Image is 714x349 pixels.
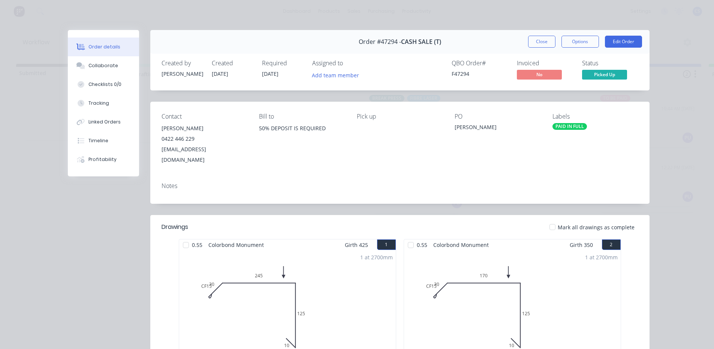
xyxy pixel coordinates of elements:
button: 2 [602,239,621,250]
button: 1 [377,239,396,250]
div: 1 at 2700mm [360,253,393,261]
div: [EMAIL_ADDRESS][DOMAIN_NAME] [162,144,247,165]
button: Order details [68,38,139,56]
span: [DATE] [212,70,228,77]
div: Bill to [259,113,345,120]
div: Linked Orders [88,119,121,125]
button: Timeline [68,131,139,150]
div: Invoiced [517,60,573,67]
button: Add team member [308,70,363,80]
div: Labels [552,113,638,120]
span: Girth 425 [345,239,368,250]
div: Assigned to [312,60,387,67]
div: Order details [88,44,120,50]
div: F47294 [452,70,508,78]
div: [PERSON_NAME]0422 446 229[EMAIL_ADDRESS][DOMAIN_NAME] [162,123,247,165]
span: Colorbond Monument [430,239,492,250]
div: Collaborate [88,62,118,69]
span: Colorbond Monument [205,239,267,250]
span: Picked Up [582,70,627,79]
div: Required [262,60,303,67]
button: Edit Order [605,36,642,48]
button: Profitability [68,150,139,169]
div: [PERSON_NAME] [162,123,247,134]
div: Status [582,60,638,67]
button: Options [561,36,599,48]
button: Collaborate [68,56,139,75]
div: Drawings [162,223,188,232]
div: 0422 446 229 [162,134,247,144]
span: No [517,70,562,79]
span: Order #47294 - [359,38,401,45]
span: [DATE] [262,70,278,77]
div: Timeline [88,137,108,144]
span: 0.55 [414,239,430,250]
div: PO [455,113,540,120]
div: Tracking [88,100,109,107]
span: 0.55 [189,239,205,250]
div: PAID IN FULL [552,123,587,130]
button: Close [528,36,555,48]
div: 50% DEPOSIT IS REQUIRED [259,123,345,134]
div: Checklists 0/0 [88,81,121,88]
button: Picked Up [582,70,627,81]
div: Created by [162,60,203,67]
button: Linked Orders [68,113,139,131]
div: [PERSON_NAME] [162,70,203,78]
span: Girth 350 [570,239,593,250]
div: [PERSON_NAME] [455,123,540,134]
div: Notes [162,182,638,190]
div: Pick up [357,113,443,120]
span: Mark all drawings as complete [558,223,635,231]
div: Profitability [88,156,117,163]
div: Contact [162,113,247,120]
span: CASH SALE (T) [401,38,441,45]
div: 1 at 2700mm [585,253,618,261]
button: Add team member [312,70,363,80]
button: Checklists 0/0 [68,75,139,94]
button: Tracking [68,94,139,113]
div: Created [212,60,253,67]
div: 50% DEPOSIT IS REQUIRED [259,123,345,147]
div: QBO Order # [452,60,508,67]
